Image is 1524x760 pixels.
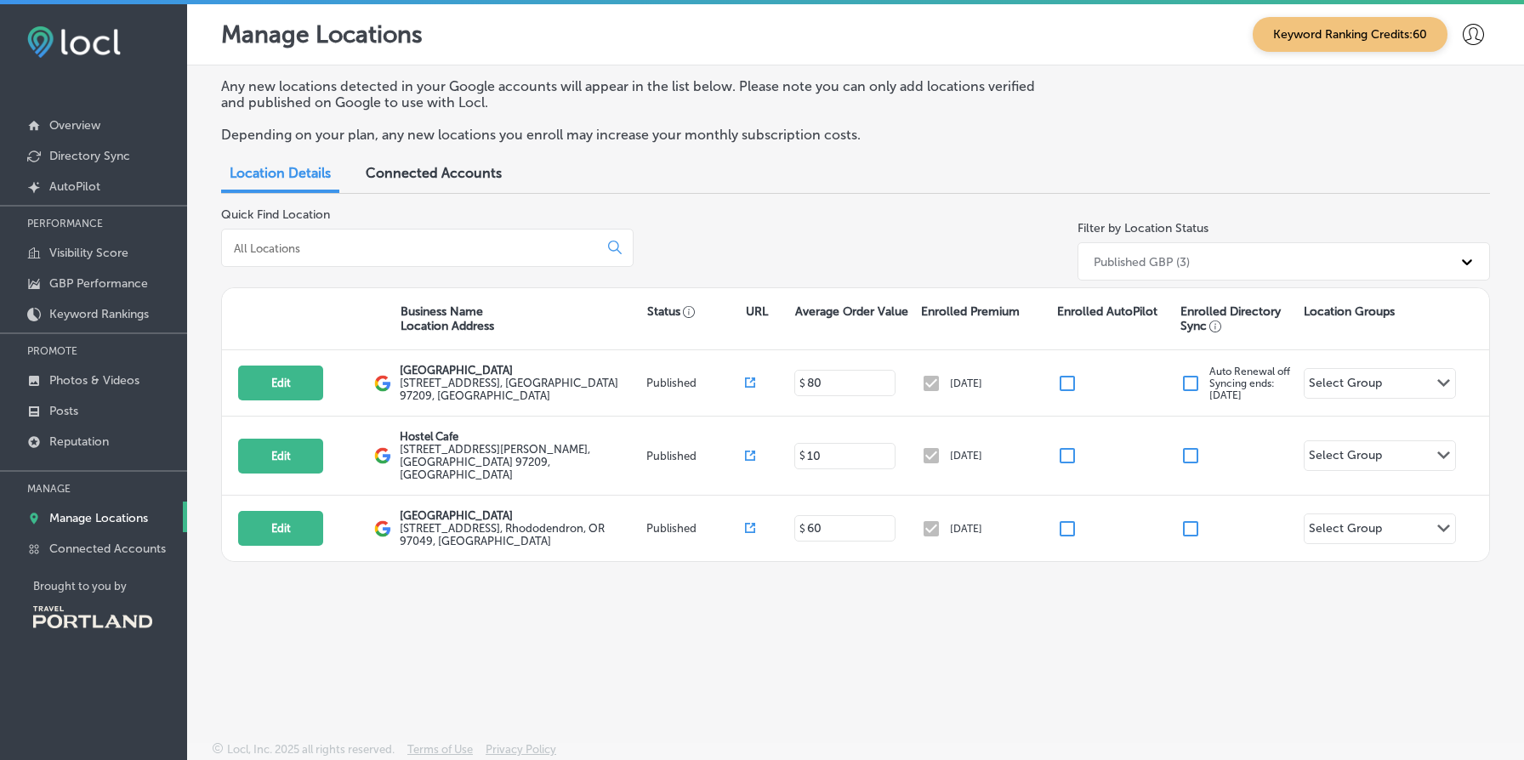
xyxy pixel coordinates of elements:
label: Quick Find Location [221,207,330,222]
p: Visibility Score [49,246,128,260]
p: Overview [49,118,100,133]
p: [DATE] [950,377,982,389]
img: fda3e92497d09a02dc62c9cd864e3231.png [27,26,121,58]
p: Location Groups [1304,304,1395,319]
div: Select Group [1309,376,1382,395]
p: Keyword Rankings [49,307,149,321]
p: Photos & Videos [49,373,139,388]
img: logo [374,447,391,464]
p: Depending on your plan, any new locations you enroll may increase your monthly subscription costs. [221,127,1046,143]
label: [STREET_ADDRESS] , Rhododendron, OR 97049, [GEOGRAPHIC_DATA] [400,522,642,547]
p: Manage Locations [221,20,423,48]
p: Enrolled AutoPilot [1057,304,1157,319]
p: $ [799,523,805,535]
p: URL [746,304,768,319]
p: Connected Accounts [49,542,166,556]
p: Business Name Location Address [401,304,494,333]
p: Auto Renewal off [1209,366,1290,401]
span: Location Details [230,165,331,181]
p: Published [646,377,745,389]
span: Connected Accounts [366,165,502,181]
button: Edit [238,366,323,400]
p: AutoPilot [49,179,100,194]
img: logo [374,375,391,392]
label: [STREET_ADDRESS][PERSON_NAME] , [GEOGRAPHIC_DATA] 97209, [GEOGRAPHIC_DATA] [400,443,642,481]
div: Select Group [1309,521,1382,541]
p: Manage Locations [49,511,148,525]
p: [GEOGRAPHIC_DATA] [400,364,642,377]
p: Reputation [49,434,109,449]
label: Filter by Location Status [1078,221,1208,235]
p: Enrolled Directory Sync [1180,304,1295,333]
p: Average Order Value [795,304,908,319]
p: [GEOGRAPHIC_DATA] [400,509,642,522]
button: Edit [238,511,323,546]
input: All Locations [232,241,594,256]
p: Enrolled Premium [921,304,1020,319]
button: Edit [238,439,323,474]
img: logo [374,520,391,537]
label: [STREET_ADDRESS] , [GEOGRAPHIC_DATA] 97209, [GEOGRAPHIC_DATA] [400,377,642,402]
p: Any new locations detected in your Google accounts will appear in the list below. Please note you... [221,78,1046,111]
p: Published [646,522,745,535]
p: Status [647,304,746,319]
p: Published [646,450,745,462]
p: [DATE] [950,523,982,535]
div: Select Group [1309,448,1382,468]
p: Brought to you by [33,580,187,593]
p: Directory Sync [49,149,130,163]
p: $ [799,377,805,389]
p: $ [799,450,805,462]
span: Keyword Ranking Credits: 60 [1253,17,1447,52]
p: Locl, Inc. 2025 all rights reserved. [227,743,395,756]
p: [DATE] [950,450,982,462]
div: Published GBP (3) [1094,254,1190,269]
p: Hostel Cafe [400,430,642,443]
p: Posts [49,404,78,418]
img: Travel Portland [33,606,152,628]
span: Syncing ends: [DATE] [1209,377,1275,401]
p: GBP Performance [49,276,148,291]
